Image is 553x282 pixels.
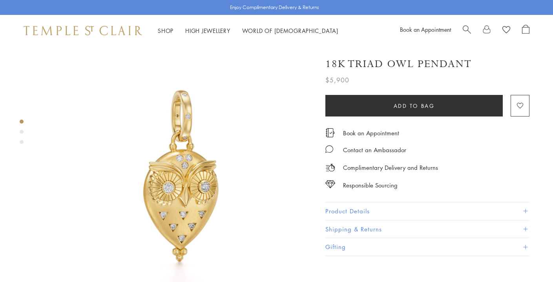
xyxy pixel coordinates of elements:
[343,145,406,155] div: Contact an Ambassador
[343,163,438,173] p: Complimentary Delivery and Returns
[325,95,503,116] button: Add to bag
[325,202,529,220] button: Product Details
[394,102,435,110] span: Add to bag
[242,27,338,35] a: World of [DEMOGRAPHIC_DATA]World of [DEMOGRAPHIC_DATA]
[24,26,142,35] img: Temple St. Clair
[185,27,230,35] a: High JewelleryHigh Jewellery
[343,180,398,190] div: Responsible Sourcing
[463,25,471,36] a: Search
[158,26,338,36] nav: Main navigation
[325,163,335,173] img: icon_delivery.svg
[400,25,451,33] a: Book an Appointment
[230,4,319,11] p: Enjoy Complimentary Delivery & Returns
[158,27,173,35] a: ShopShop
[325,145,333,153] img: MessageIcon-01_2.svg
[502,25,510,36] a: View Wishlist
[325,220,529,238] button: Shipping & Returns
[325,57,472,71] h1: 18K Triad Owl Pendant
[325,75,349,85] span: $5,900
[325,238,529,256] button: Gifting
[325,128,335,137] img: icon_appointment.svg
[343,129,399,137] a: Book an Appointment
[325,180,335,188] img: icon_sourcing.svg
[522,25,529,36] a: Open Shopping Bag
[20,118,24,150] div: Product gallery navigation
